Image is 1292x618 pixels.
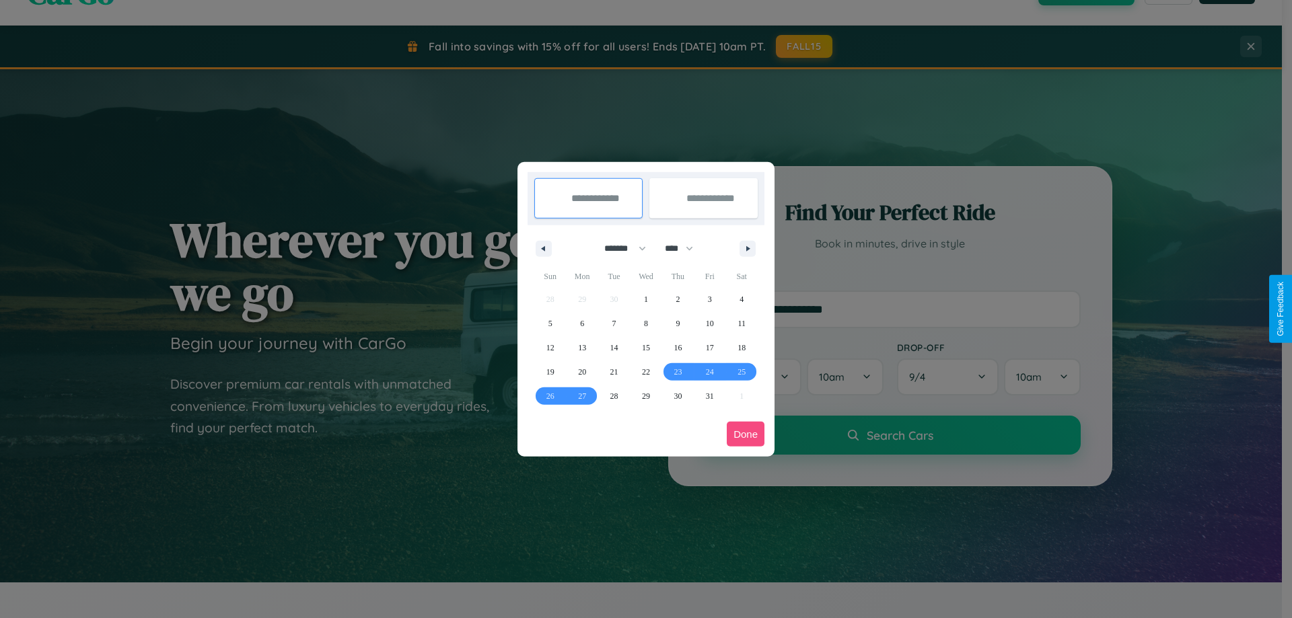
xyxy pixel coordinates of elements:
span: Tue [598,266,630,287]
button: 12 [534,336,566,360]
button: 23 [662,360,694,384]
span: 30 [674,384,682,408]
span: 3 [708,287,712,311]
span: 15 [642,336,650,360]
span: 26 [546,384,554,408]
span: 17 [706,336,714,360]
button: 24 [694,360,725,384]
span: 29 [642,384,650,408]
button: 9 [662,311,694,336]
span: 13 [578,336,586,360]
button: 2 [662,287,694,311]
button: 4 [726,287,758,311]
span: 20 [578,360,586,384]
button: 28 [598,384,630,408]
span: 23 [674,360,682,384]
button: 7 [598,311,630,336]
button: 22 [630,360,661,384]
div: Give Feedback [1276,282,1285,336]
span: 18 [738,336,746,360]
span: 4 [740,287,744,311]
button: 18 [726,336,758,360]
button: 27 [566,384,598,408]
span: 1 [644,287,648,311]
span: 19 [546,360,554,384]
button: 26 [534,384,566,408]
button: 17 [694,336,725,360]
span: 27 [578,384,586,408]
button: 14 [598,336,630,360]
span: 10 [706,311,714,336]
button: 25 [726,360,758,384]
button: 31 [694,384,725,408]
button: 15 [630,336,661,360]
span: 21 [610,360,618,384]
button: 20 [566,360,598,384]
span: Mon [566,266,598,287]
button: 30 [662,384,694,408]
button: 8 [630,311,661,336]
span: Sat [726,266,758,287]
button: 13 [566,336,598,360]
span: 14 [610,336,618,360]
span: 2 [676,287,680,311]
span: 22 [642,360,650,384]
span: 5 [548,311,552,336]
button: 10 [694,311,725,336]
span: 8 [644,311,648,336]
span: 25 [738,360,746,384]
button: 19 [534,360,566,384]
span: 24 [706,360,714,384]
button: 6 [566,311,598,336]
span: Sun [534,266,566,287]
span: 9 [676,311,680,336]
button: 11 [726,311,758,336]
span: 6 [580,311,584,336]
button: 21 [598,360,630,384]
span: 12 [546,336,554,360]
button: 5 [534,311,566,336]
button: Done [727,422,764,447]
span: 16 [674,336,682,360]
button: 16 [662,336,694,360]
span: 31 [706,384,714,408]
button: 1 [630,287,661,311]
span: Thu [662,266,694,287]
span: 11 [738,311,746,336]
button: 3 [694,287,725,311]
span: Wed [630,266,661,287]
span: Fri [694,266,725,287]
span: 28 [610,384,618,408]
span: 7 [612,311,616,336]
button: 29 [630,384,661,408]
